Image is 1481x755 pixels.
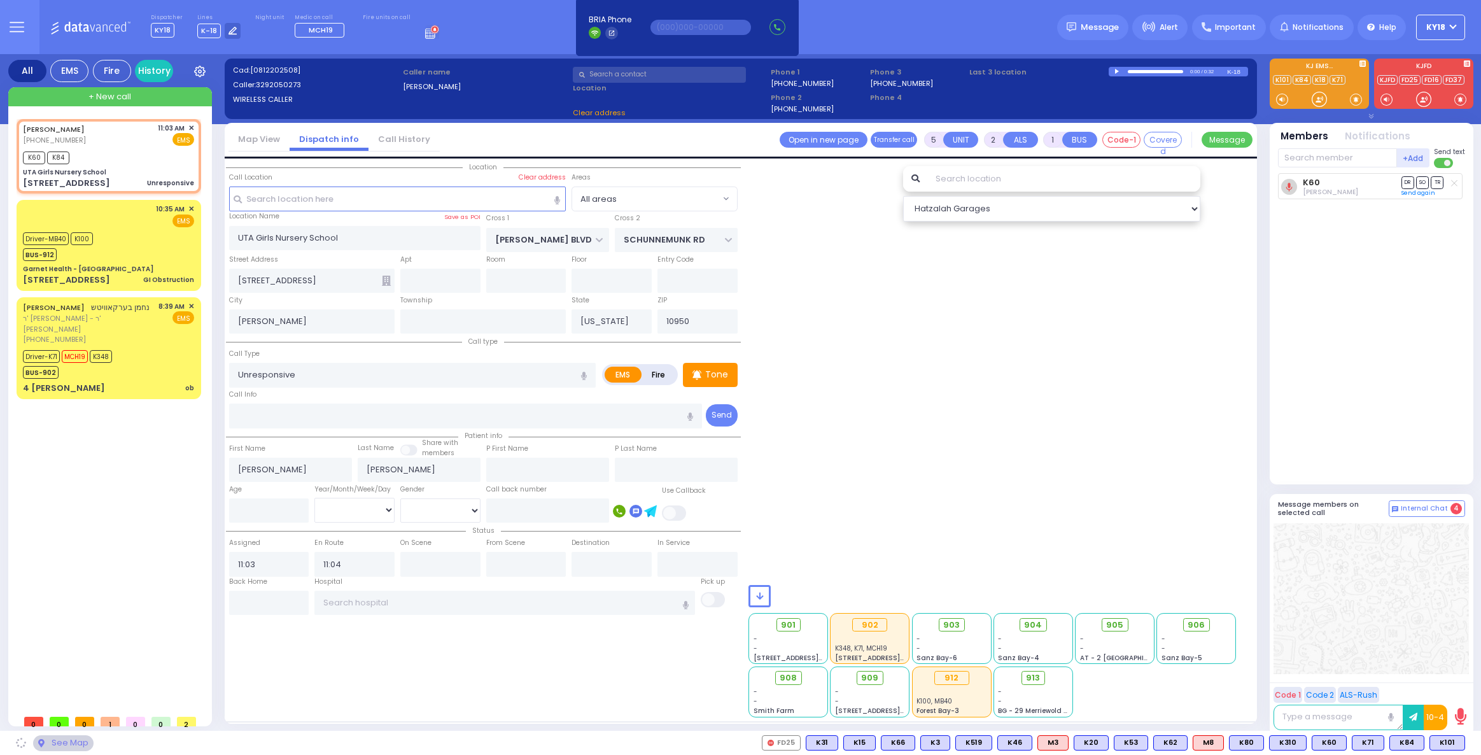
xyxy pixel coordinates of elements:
span: SO [1416,176,1429,188]
label: [PERSON_NAME] [403,81,568,92]
span: BG - 29 Merriewold S. [998,706,1069,716]
div: K62 [1153,735,1188,751]
span: - [1162,644,1165,653]
label: From Scene [486,538,525,548]
span: - [754,696,757,706]
a: K84 [1293,75,1311,85]
label: Fire [641,367,677,383]
label: Back Home [229,577,267,587]
span: Phone 1 [771,67,866,78]
button: UNIT [943,132,978,148]
a: Call History [368,133,440,145]
span: - [916,644,920,653]
p: Tone [705,368,728,381]
a: Map View [228,133,290,145]
span: KY18 [151,23,174,38]
label: Last 3 location [969,67,1109,78]
span: - [998,634,1002,644]
span: - [1162,634,1165,644]
img: comment-alt.png [1392,506,1398,512]
div: K101 [1429,735,1465,751]
label: Destination [572,538,610,548]
span: MCH19 [62,350,88,363]
span: 0 [151,717,171,726]
span: Shmiel Hoffman [1303,187,1358,197]
span: 10:35 AM [156,204,185,214]
span: [PHONE_NUMBER] [23,135,86,145]
span: - [998,644,1002,653]
a: History [135,60,173,82]
span: EMS [172,215,194,227]
span: Other building occupants [382,276,391,286]
div: 902 [852,618,887,632]
span: [STREET_ADDRESS][PERSON_NAME] [835,653,955,663]
span: - [998,687,1002,696]
span: 0 [126,717,145,726]
span: ✕ [188,204,194,215]
label: Caller: [233,80,398,90]
label: State [572,295,589,306]
span: Phone 4 [870,92,965,103]
span: - [754,687,757,696]
span: Send text [1434,147,1465,157]
div: Year/Month/Week/Day [314,484,395,495]
input: Search hospital [314,591,694,615]
div: All [8,60,46,82]
div: BLS [1269,735,1307,751]
span: DR [1401,176,1414,188]
span: Sanz Bay-5 [1162,653,1202,663]
a: Send again [1401,189,1435,197]
div: 0:32 [1204,64,1215,79]
span: K348 [90,350,112,363]
input: Search member [1278,148,1397,167]
button: Send [706,404,738,427]
label: City [229,295,242,306]
div: K84 [1389,735,1424,751]
span: Driver-MB40 [23,232,69,245]
input: Search location here [229,187,566,211]
span: [STREET_ADDRESS][PERSON_NAME] [754,653,874,663]
a: FD16 [1422,75,1442,85]
div: BLS [1074,735,1109,751]
label: Age [229,484,242,495]
label: Entry Code [657,255,694,265]
span: BUS-902 [23,366,59,379]
label: Township [400,295,432,306]
span: 11:03 AM [158,123,185,133]
span: 1 [101,717,120,726]
div: EMS [50,60,88,82]
div: Fire [93,60,131,82]
button: Code-1 [1102,132,1141,148]
span: - [754,644,757,653]
div: BLS [843,735,876,751]
label: KJ EMS... [1270,63,1369,72]
input: Search location [927,166,1200,192]
div: Unresponsive [147,178,194,188]
span: 913 [1026,672,1040,684]
span: 8:39 AM [158,302,185,311]
span: 901 [781,619,796,632]
span: 0 [50,717,69,726]
div: See map [33,735,93,751]
span: All areas [580,193,617,206]
a: [PERSON_NAME] [23,124,85,134]
input: Search a contact [573,67,746,83]
span: - [1080,644,1084,653]
div: BLS [1229,735,1264,751]
span: - [1080,634,1084,644]
span: Smith Farm [754,706,794,716]
div: 4 [PERSON_NAME] [23,382,105,395]
label: In Service [657,538,690,548]
div: K71 [1352,735,1384,751]
button: KY18 [1416,15,1465,40]
div: [STREET_ADDRESS] [23,177,110,190]
span: K348, K71, MCH19 [835,644,887,653]
span: 905 [1106,619,1123,632]
div: UTA Girls Nursery School [23,167,106,177]
span: K100 [71,232,93,245]
label: EMS [605,367,642,383]
div: BLS [1153,735,1188,751]
label: Caller name [403,67,568,78]
label: En Route [314,538,344,548]
div: BLS [1114,735,1148,751]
